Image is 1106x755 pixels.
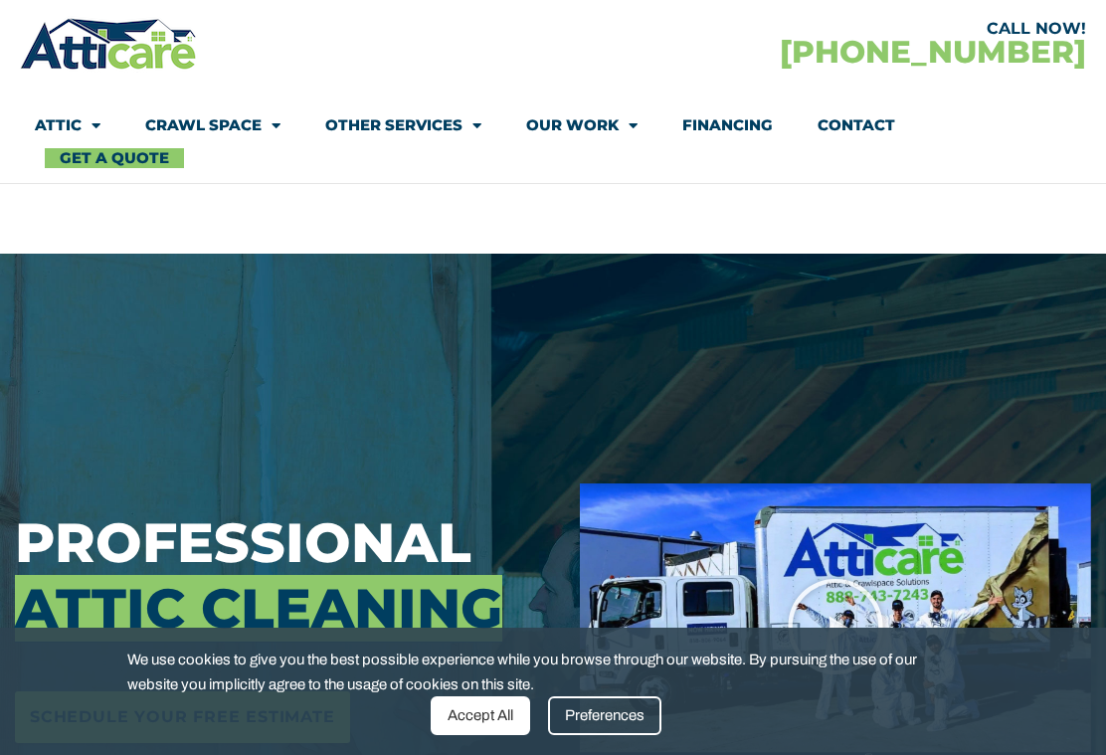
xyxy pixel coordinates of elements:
[553,21,1086,37] div: CALL NOW!
[682,102,773,148] a: Financing
[786,577,885,676] div: Play Video
[818,102,895,148] a: Contact
[526,102,638,148] a: Our Work
[15,575,502,642] span: Attic Cleaning
[145,102,280,148] a: Crawl Space
[431,696,530,735] div: Accept All
[127,648,965,696] span: We use cookies to give you the best possible experience while you browse through our website. By ...
[35,102,100,148] a: Attic
[15,510,550,642] h3: Professional
[35,102,1071,168] nav: Menu
[45,148,184,168] a: Get A Quote
[548,696,661,735] div: Preferences
[325,102,481,148] a: Other Services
